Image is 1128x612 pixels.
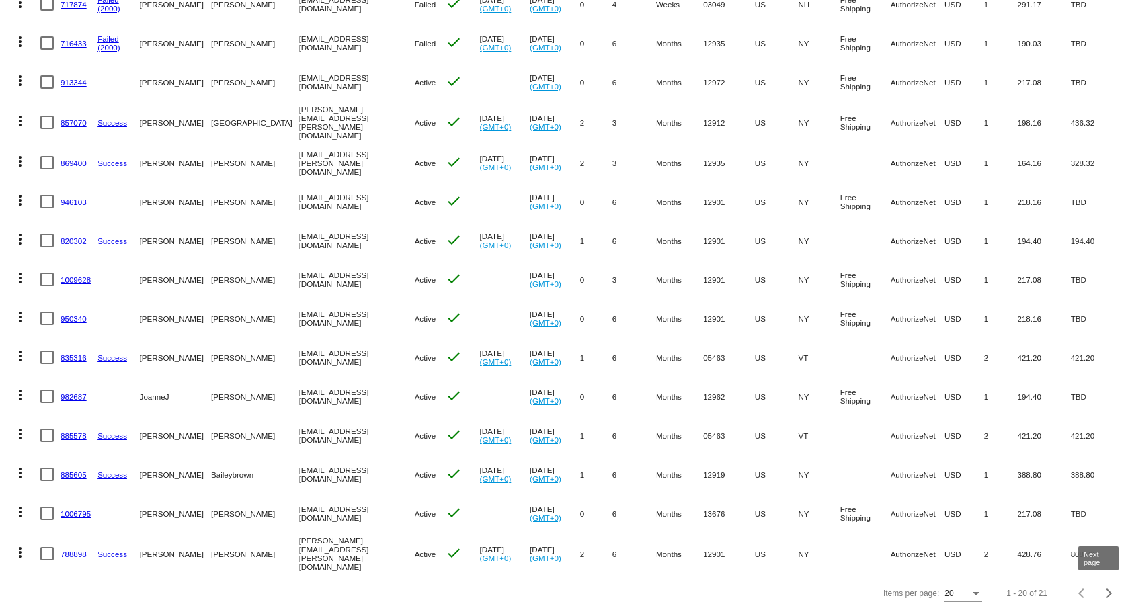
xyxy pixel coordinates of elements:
[1017,221,1070,260] mat-cell: 194.40
[840,62,891,101] mat-cell: Free Shipping
[299,377,415,416] mat-cell: [EMAIL_ADDRESS][DOMAIN_NAME]
[211,377,299,416] mat-cell: [PERSON_NAME]
[798,416,840,455] mat-cell: VT
[798,221,840,260] mat-cell: NY
[656,143,703,182] mat-cell: Months
[97,43,120,52] a: (2000)
[612,533,656,574] mat-cell: 6
[891,24,944,62] mat-cell: AuthorizeNet
[944,377,984,416] mat-cell: USD
[612,416,656,455] mat-cell: 6
[703,455,755,494] mat-cell: 12919
[1017,377,1070,416] mat-cell: 194.40
[12,465,28,481] mat-icon: more_vert
[656,182,703,221] mat-cell: Months
[211,416,299,455] mat-cell: [PERSON_NAME]
[299,221,415,260] mat-cell: [EMAIL_ADDRESS][DOMAIN_NAME]
[755,338,799,377] mat-cell: US
[480,221,530,260] mat-cell: [DATE]
[1017,416,1070,455] mat-cell: 421.20
[299,533,415,574] mat-cell: [PERSON_NAME][EMAIL_ADDRESS][PERSON_NAME][DOMAIN_NAME]
[530,533,580,574] mat-cell: [DATE]
[61,470,87,479] a: 885605
[612,101,656,143] mat-cell: 3
[703,377,755,416] mat-cell: 12962
[755,24,799,62] mat-cell: US
[530,357,561,366] a: (GMT+0)
[61,236,87,245] a: 820302
[891,299,944,338] mat-cell: AuthorizeNet
[480,435,512,444] a: (GMT+0)
[211,24,299,62] mat-cell: [PERSON_NAME]
[703,260,755,299] mat-cell: 12901
[12,270,28,286] mat-icon: more_vert
[61,198,87,206] a: 946103
[703,62,755,101] mat-cell: 12972
[480,24,530,62] mat-cell: [DATE]
[299,338,415,377] mat-cell: [EMAIL_ADDRESS][DOMAIN_NAME]
[299,101,415,143] mat-cell: [PERSON_NAME][EMAIL_ADDRESS][PERSON_NAME][DOMAIN_NAME]
[656,221,703,260] mat-cell: Months
[891,416,944,455] mat-cell: AuthorizeNet
[211,299,299,338] mat-cell: [PERSON_NAME]
[798,338,840,377] mat-cell: VT
[612,182,656,221] mat-cell: 6
[944,494,984,533] mat-cell: USD
[211,182,299,221] mat-cell: [PERSON_NAME]
[755,299,799,338] mat-cell: US
[703,182,755,221] mat-cell: 12901
[755,533,799,574] mat-cell: US
[656,299,703,338] mat-cell: Months
[703,494,755,533] mat-cell: 13676
[480,455,530,494] mat-cell: [DATE]
[530,435,561,444] a: (GMT+0)
[703,338,755,377] mat-cell: 05463
[580,299,612,338] mat-cell: 0
[755,182,799,221] mat-cell: US
[755,101,799,143] mat-cell: US
[530,182,580,221] mat-cell: [DATE]
[97,118,127,127] a: Success
[61,159,87,167] a: 869400
[944,221,984,260] mat-cell: USD
[984,494,1018,533] mat-cell: 1
[97,353,127,362] a: Success
[656,62,703,101] mat-cell: Months
[840,182,891,221] mat-cell: Free Shipping
[580,377,612,416] mat-cell: 0
[299,182,415,221] mat-cell: [EMAIL_ADDRESS][DOMAIN_NAME]
[891,182,944,221] mat-cell: AuthorizeNet
[12,113,28,129] mat-icon: more_vert
[840,377,891,416] mat-cell: Free Shipping
[530,101,580,143] mat-cell: [DATE]
[12,231,28,247] mat-icon: more_vert
[703,416,755,455] mat-cell: 05463
[1017,299,1070,338] mat-cell: 218.16
[1017,62,1070,101] mat-cell: 217.08
[530,202,561,210] a: (GMT+0)
[61,314,87,323] a: 950340
[1071,455,1121,494] mat-cell: 388.80
[140,221,211,260] mat-cell: [PERSON_NAME]
[612,377,656,416] mat-cell: 6
[1017,533,1070,574] mat-cell: 428.76
[211,62,299,101] mat-cell: [PERSON_NAME]
[12,73,28,89] mat-icon: more_vert
[530,416,580,455] mat-cell: [DATE]
[12,504,28,520] mat-icon: more_vert
[140,416,211,455] mat-cell: [PERSON_NAME]
[984,533,1018,574] mat-cell: 2
[480,101,530,143] mat-cell: [DATE]
[12,34,28,50] mat-icon: more_vert
[530,494,580,533] mat-cell: [DATE]
[798,182,840,221] mat-cell: NY
[580,533,612,574] mat-cell: 2
[755,143,799,182] mat-cell: US
[530,279,561,288] a: (GMT+0)
[944,62,984,101] mat-cell: USD
[211,221,299,260] mat-cell: [PERSON_NAME]
[97,159,127,167] a: Success
[656,416,703,455] mat-cell: Months
[891,338,944,377] mat-cell: AuthorizeNet
[1017,260,1070,299] mat-cell: 217.08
